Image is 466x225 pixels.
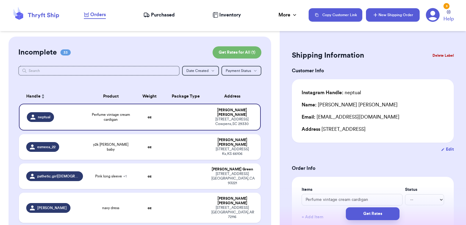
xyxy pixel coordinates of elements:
[221,66,261,76] button: Payment Status
[90,142,131,152] span: y2k [PERSON_NAME] baby
[443,3,450,9] div: 3
[148,174,152,178] strong: oz
[309,8,362,22] button: Copy Customer Link
[211,138,254,147] div: [PERSON_NAME] [PERSON_NAME]
[102,205,119,210] span: navy dress
[186,69,209,73] span: Date Created
[211,117,253,126] div: [STREET_ADDRESS] Cowpens , SC 29330
[37,145,56,149] span: esmeea_22
[211,167,254,172] div: [PERSON_NAME] Green
[292,51,364,60] h2: Shipping Information
[302,187,403,193] label: Items
[302,127,320,132] span: Address
[37,174,79,179] span: pathetic.girl[DEMOGRAPHIC_DATA]
[226,69,251,73] span: Payment Status
[443,15,454,23] span: Help
[405,187,444,193] label: Status
[302,126,444,133] div: [STREET_ADDRESS]
[151,11,175,19] span: Purchased
[346,207,400,220] button: Get Rates
[38,115,50,120] span: neptual
[123,174,127,178] span: + 1
[302,101,398,109] div: [PERSON_NAME] [PERSON_NAME]
[213,11,241,19] a: Inventory
[84,11,106,19] a: Orders
[148,145,152,149] strong: oz
[95,174,127,179] span: Pink long sleeve
[211,196,254,205] div: [PERSON_NAME] [PERSON_NAME]
[211,108,253,117] div: [PERSON_NAME] [PERSON_NAME]
[143,11,175,19] a: Purchased
[208,89,261,104] th: Address
[292,67,454,74] h3: Customer Info
[366,8,420,22] button: New Shipping Order
[302,115,315,120] span: Email:
[90,11,106,18] span: Orders
[87,89,135,104] th: Product
[164,89,208,104] th: Package Type
[302,102,317,107] span: Name:
[219,11,241,19] span: Inventory
[213,46,261,59] button: Get Rates for All (1)
[302,89,361,96] div: neptual
[211,205,254,219] div: [STREET_ADDRESS] [GEOGRAPHIC_DATA] , AR 72116
[41,93,45,100] button: Sort ascending
[148,115,152,119] strong: oz
[302,90,343,95] span: Instagram Handle:
[148,206,152,210] strong: oz
[182,66,219,76] button: Date Created
[441,146,454,152] button: Edit
[211,147,254,156] div: [STREET_ADDRESS] Ks , KS 66106
[278,11,298,19] div: More
[18,48,57,57] h2: Incomplete
[211,172,254,185] div: [STREET_ADDRESS] [GEOGRAPHIC_DATA] , CA 93221
[135,89,164,104] th: Weight
[443,10,454,23] a: Help
[90,112,131,122] span: Perfume vintage cream cardigan
[37,205,67,210] span: [PERSON_NAME]
[426,8,440,22] a: 3
[18,66,180,76] input: Search
[292,165,454,172] h3: Order Info
[302,113,444,121] div: [EMAIL_ADDRESS][DOMAIN_NAME]
[60,49,71,55] span: 33
[26,93,41,100] span: Handle
[430,49,456,62] button: Delete Label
